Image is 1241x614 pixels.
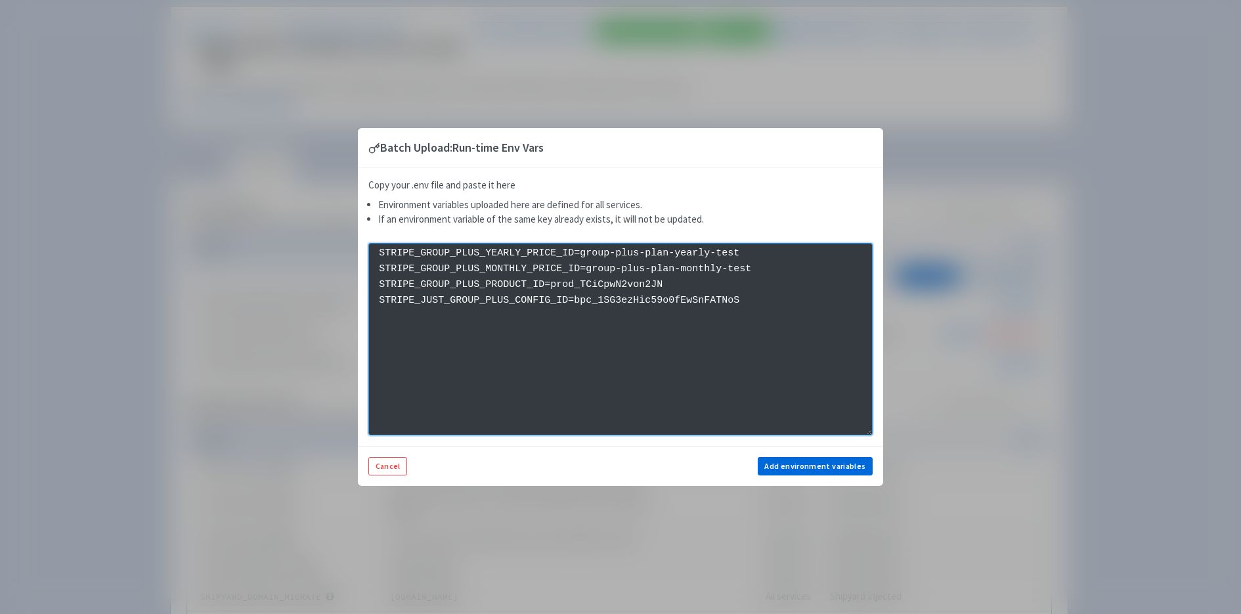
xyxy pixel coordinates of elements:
p: Copy your .env file and paste it here [368,178,873,193]
li: Environment variables uploaded here are defined for all services. [378,198,873,213]
textarea: STRIPE_GROUP_PLUS_YEARLY_PRICE_ID=group-plus-plan-yearly-test STRIPE_GROUP_PLUS_MONTHLY_PRICE_ID=... [368,243,873,435]
button: Add environment variables [758,457,873,475]
button: Cancel [368,457,407,475]
div: Batch Upload: Run-time Env Vars [368,139,544,156]
li: If an environment variable of the same key already exists, it will not be updated. [378,212,873,227]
